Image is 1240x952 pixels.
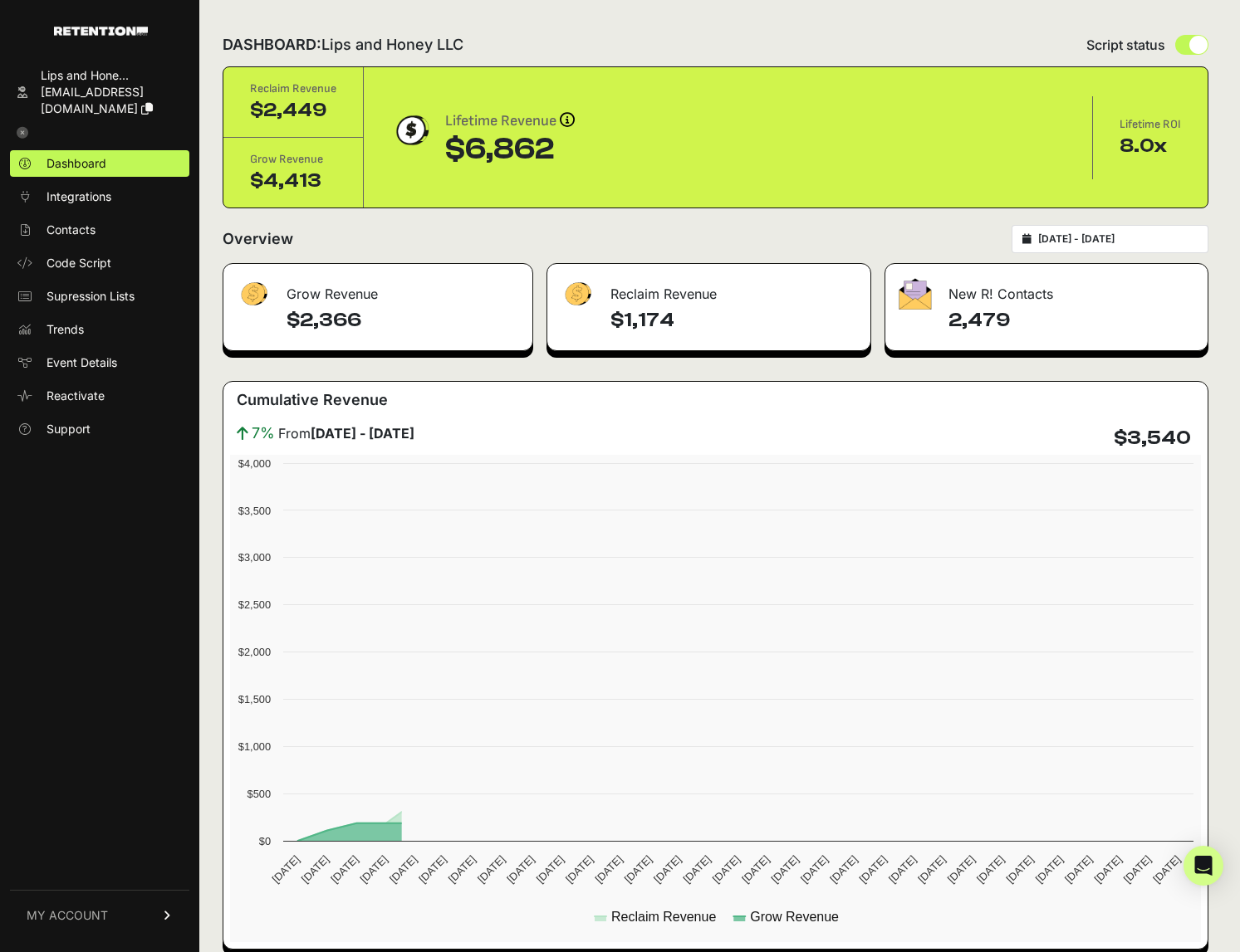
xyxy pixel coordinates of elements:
[10,416,189,442] a: Support
[446,853,478,886] text: [DATE]
[1120,116,1181,133] div: Lifetime ROI
[47,155,106,172] span: Dashboard
[1086,35,1165,55] span: Script status
[238,740,271,753] text: $1,000
[827,853,860,886] text: [DATE]
[358,853,390,886] text: [DATE]
[547,264,871,314] div: Reclaim Revenue
[857,853,890,886] text: [DATE]
[1033,853,1066,886] text: [DATE]
[321,36,463,53] span: Lips and Honey LLC
[750,910,839,924] text: Grow Revenue
[10,383,189,409] a: Reactivate
[611,910,716,924] text: Reclaim Revenue
[885,264,1208,314] div: New R! Contacts
[948,307,1194,334] h4: 2,479
[390,110,432,151] img: dollar-coin-05c43ed7efb7bc0c12610022525b4bbbb207c7efeef5aecc26f025e68dcafac9.png
[47,421,91,437] span: Support
[250,97,336,124] div: $2,449
[387,853,419,886] text: [DATE]
[270,853,302,886] text: [DATE]
[252,422,275,445] span: 7%
[561,278,594,310] img: fa-dollar-13500eef13a19c4ab2b9ed9ad552e47b0d9fc28b02b83b90ba0e00f96d6372e9.png
[651,853,684,886] text: [DATE]
[445,110,575,133] div: Lifetime Revenue
[798,853,831,886] text: [DATE]
[1091,853,1124,886] text: [DATE]
[915,853,948,886] text: [DATE]
[237,388,388,412] h3: Cumulative Revenue
[10,283,189,310] a: Supression Lists
[47,388,105,404] span: Reactivate
[27,907,108,924] span: MY ACCOUNT
[10,349,189,376] a: Event Details
[237,278,270,310] img: fa-dollar-13500eef13a19c4ab2b9ed9ad552e47b0d9fc28b02b83b90ba0e00f96d6372e9.png
[10,250,189,276] a: Code Script
[250,81,336,97] div: Reclaim Revenue
[328,853,360,886] text: [DATE]
[592,853,625,886] text: [DATE]
[47,321,84,338] span: Trends
[223,33,463,56] h2: DASHBOARD:
[278,423,414,443] span: From
[223,227,293,251] h2: Overview
[238,598,271,611] text: $2,500
[47,188,111,205] span: Integrations
[47,288,135,305] span: Supression Lists
[475,853,507,886] text: [DATE]
[769,853,801,886] text: [DATE]
[238,646,271,658] text: $2,000
[1150,853,1183,886] text: [DATE]
[47,255,111,271] span: Code Script
[54,27,148,36] img: Retention.com
[41,85,144,115] span: [EMAIL_ADDRESS][DOMAIN_NAME]
[238,693,271,705] text: $1,500
[287,307,519,334] h4: $2,366
[886,853,919,886] text: [DATE]
[10,217,189,243] a: Contacts
[250,151,336,168] div: Grow Revenue
[223,264,532,314] div: Grow Revenue
[299,853,331,886] text: [DATE]
[1120,133,1181,159] div: 8.0x
[1003,853,1036,886] text: [DATE]
[248,788,271,800] text: $500
[945,853,978,886] text: [DATE]
[504,853,537,886] text: [DATE]
[238,457,271,470] text: $4,000
[739,853,772,886] text: [DATE]
[311,425,414,442] strong: [DATE] - [DATE]
[1184,846,1223,886] div: Open Intercom Messenger
[710,853,743,886] text: [DATE]
[899,278,932,310] img: fa-envelope-19ae18322b30453b285274b1b8af3d052b27d846a4fbe8435d1a52b978f639a2.png
[974,853,1007,886] text: [DATE]
[534,853,566,886] text: [DATE]
[1114,425,1191,452] h4: $3,540
[10,890,189,940] a: MY ACCOUNT
[47,354,117,371] span: Event Details
[416,853,448,886] text: [DATE]
[1062,853,1095,886] text: [DATE]
[41,67,183,84] div: Lips and Hone...
[680,853,713,886] text: [DATE]
[10,150,189,177] a: Dashboard
[563,853,595,886] text: [DATE]
[47,222,96,238] span: Contacts
[10,62,189,122] a: Lips and Hone... [EMAIL_ADDRESS][DOMAIN_NAME]
[238,505,271,517] text: $3,500
[10,183,189,210] a: Integrations
[1121,853,1154,886] text: [DATE]
[259,835,271,847] text: $0
[250,168,336,194] div: $4,413
[238,551,271,564] text: $3,000
[622,853,654,886] text: [DATE]
[10,316,189,343] a: Trends
[445,133,575,166] div: $6,862
[610,307,858,334] h4: $1,174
